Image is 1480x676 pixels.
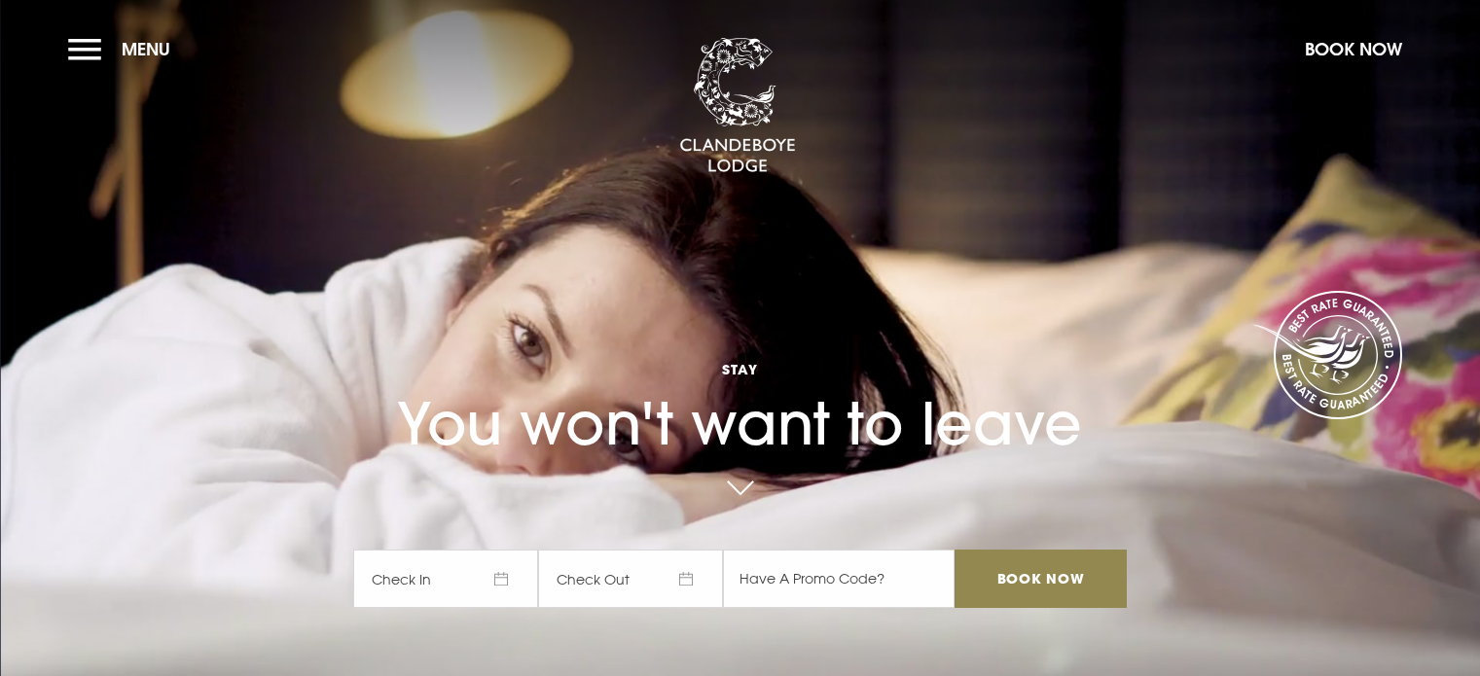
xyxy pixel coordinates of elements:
button: Book Now [1295,28,1412,70]
input: Have A Promo Code? [723,550,955,608]
span: Check In [353,550,538,608]
button: Menu [68,28,180,70]
span: Menu [122,38,170,60]
h1: You won't want to leave [353,316,1126,458]
input: Book Now [955,550,1126,608]
span: Stay [353,360,1126,378]
img: Clandeboye Lodge [679,38,796,174]
span: Check Out [538,550,723,608]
